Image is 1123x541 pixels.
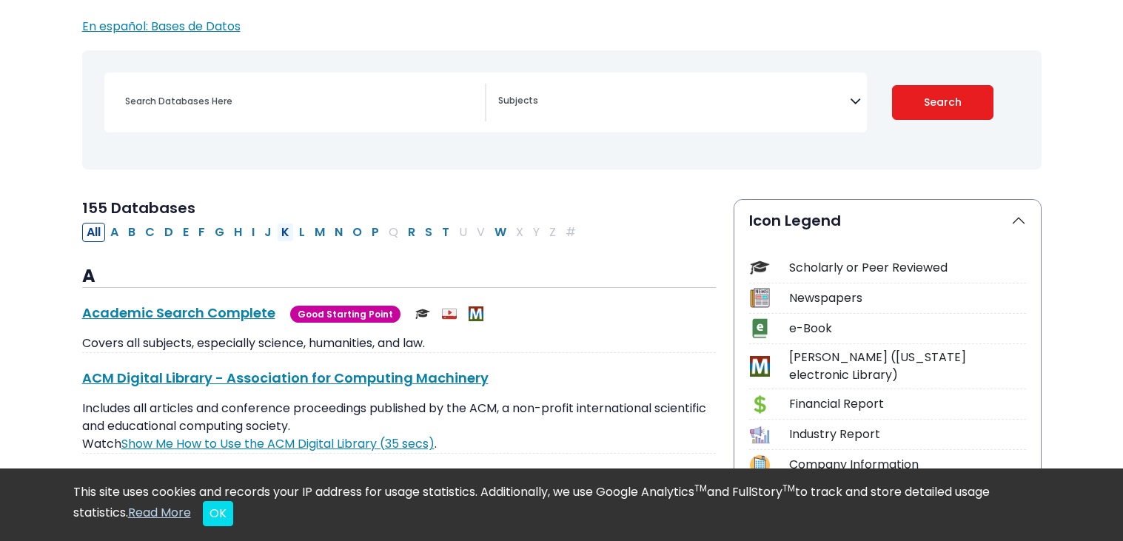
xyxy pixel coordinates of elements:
[82,369,489,387] a: ACM Digital Library - Association for Computing Machinery
[789,259,1026,277] div: Scholarly or Peer Reviewed
[121,435,435,452] a: Link opens in new window
[124,223,140,242] button: Filter Results B
[194,223,209,242] button: Filter Results F
[82,400,716,453] p: Includes all articles and conference proceedings published by the ACM, a non-profit international...
[750,425,770,445] img: Icon Industry Report
[203,501,233,526] button: Close
[734,200,1041,241] button: Icon Legend
[82,18,241,35] a: En español: Bases de Datos
[403,223,420,242] button: Filter Results R
[229,223,247,242] button: Filter Results H
[82,303,275,322] a: Academic Search Complete
[782,482,795,494] sup: TM
[789,289,1026,307] div: Newspapers
[295,223,309,242] button: Filter Results L
[82,223,582,240] div: Alpha-list to filter by first letter of database name
[348,223,366,242] button: Filter Results O
[498,96,850,108] textarea: Search
[442,306,457,321] img: Audio & Video
[750,394,770,414] img: Icon Financial Report
[750,455,770,475] img: Icon Company Information
[82,223,105,242] button: All
[210,223,229,242] button: Filter Results G
[106,223,123,242] button: Filter Results A
[330,223,347,242] button: Filter Results N
[694,482,707,494] sup: TM
[116,90,485,112] input: Search database by title or keyword
[750,356,770,376] img: Icon MeL (Michigan electronic Library)
[277,223,294,242] button: Filter Results K
[490,223,511,242] button: Filter Results W
[82,335,716,352] p: Covers all subjects, especially science, humanities, and law.
[750,288,770,308] img: Icon Newspapers
[73,483,1050,526] div: This site uses cookies and records your IP address for usage statistics. Additionally, we use Goo...
[415,306,430,321] img: Scholarly or Peer Reviewed
[789,426,1026,443] div: Industry Report
[82,50,1042,169] nav: Search filters
[750,258,770,278] img: Icon Scholarly or Peer Reviewed
[82,266,716,288] h3: A
[892,85,993,120] button: Submit for Search Results
[789,320,1026,337] div: e-Book
[141,223,159,242] button: Filter Results C
[789,395,1026,413] div: Financial Report
[789,456,1026,474] div: Company Information
[750,318,770,338] img: Icon e-Book
[438,223,454,242] button: Filter Results T
[789,349,1026,384] div: [PERSON_NAME] ([US_STATE] electronic Library)
[310,223,329,242] button: Filter Results M
[247,223,259,242] button: Filter Results I
[82,198,195,218] span: 155 Databases
[178,223,193,242] button: Filter Results E
[367,223,383,242] button: Filter Results P
[128,504,191,521] a: Read More
[469,306,483,321] img: MeL (Michigan electronic Library)
[260,223,276,242] button: Filter Results J
[290,306,400,323] span: Good Starting Point
[420,223,437,242] button: Filter Results S
[160,223,178,242] button: Filter Results D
